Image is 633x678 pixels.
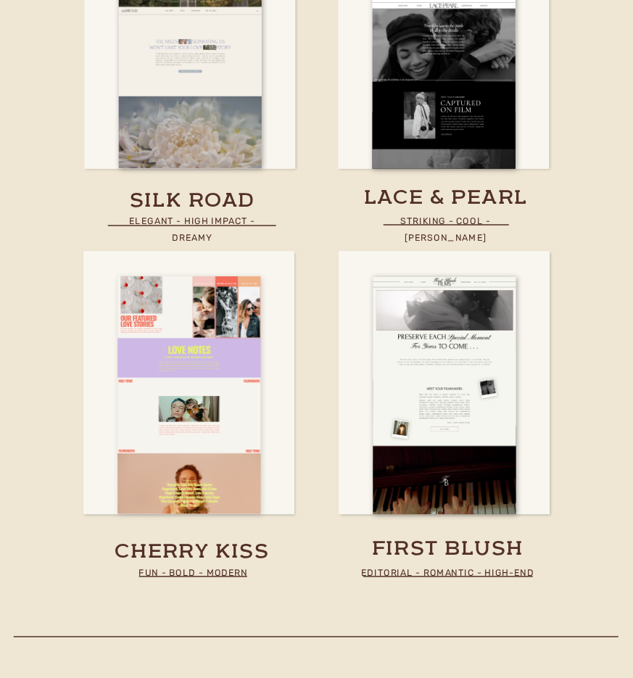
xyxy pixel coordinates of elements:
a: cherry kiss [109,539,275,566]
p: striking - COOL - [PERSON_NAME] [361,213,531,228]
a: first blush [365,537,531,557]
h2: stand out [56,129,336,181]
h2: Designed to [65,96,327,133]
p: Editorial - Romantic - high-end [349,565,545,580]
p: Fun - Bold - Modern [109,565,278,580]
h2: Built to perform [65,73,327,96]
a: lace & pearl [339,186,553,206]
a: silk road [109,189,276,215]
p: elegant - high impact - dreamy [107,213,277,228]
